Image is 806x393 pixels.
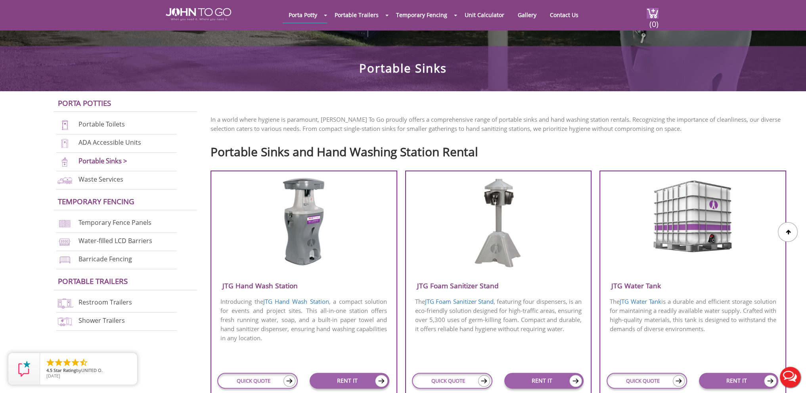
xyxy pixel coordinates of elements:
a: Unit Calculator [459,7,510,23]
a: RENT IT [310,373,389,389]
img: icon [764,375,777,387]
img: icon [283,375,295,387]
a: Portable trailers [58,276,128,286]
h2: Portable Sinks and Hand Washing Station Rental [211,141,794,158]
li:  [54,358,63,367]
h3: JTG Hand Wash Station [211,279,396,292]
img: shower-trailers-new.png [56,316,73,327]
img: barricade-fencing-icon-new.png [56,255,73,265]
img: foam-sanitizor.png.webp [471,177,525,267]
img: chan-link-fencing-new.png [56,218,73,229]
p: In a world where hygiene is paramount, [PERSON_NAME] To Go proudly offers a comprehensive range o... [211,115,794,133]
button: Live Chat [774,361,806,393]
a: RENT IT [504,373,584,389]
img: icon [673,375,685,387]
img: ADA-units-new.png [56,138,73,149]
img: portable-toilets-new.png [56,120,73,130]
a: JTG Foam Sanitizer Stand [425,297,494,305]
img: water-tank.png.webp [650,177,736,253]
span: 4.5 [46,367,52,373]
a: Porta Potties [58,98,111,108]
img: icon [569,375,582,387]
a: Temporary Fencing [58,196,134,206]
a: ADA Accessible Units [78,138,141,147]
a: Shower Trailers [78,316,125,325]
a: QUICK QUOTE [412,373,492,389]
a: Portable Sinks > [78,156,127,165]
h3: JTG Water Tank [600,279,785,292]
span: by [46,368,131,374]
p: The is a durable and efficient storage solution for maintaining a readily available water supply.... [600,296,785,334]
li:  [71,358,80,367]
img: portable-sinks-new.png [56,157,73,167]
li:  [62,358,72,367]
a: Porta Potty [283,7,323,23]
a: JTG Water Tank [620,297,661,305]
p: Introducing the , a compact solution for events and project sites. This all-in-one station offers... [211,296,396,343]
span: UNITED O. [81,367,103,373]
a: Portable Toilets [78,120,125,128]
img: JOHN to go [166,8,231,21]
a: Water-filled LCD Barriers [78,236,152,245]
a: RENT IT [699,373,778,389]
a: Temporary Fence Panels [78,218,151,227]
a: Contact Us [544,7,584,23]
img: Review Rating [16,361,32,377]
img: restroom-trailers-new.png [56,298,73,309]
img: icon [478,375,490,387]
img: icon [375,375,388,387]
li:  [79,358,88,367]
a: Restroom Trailers [78,298,132,307]
h3: JTG Foam Sanitizer Stand [406,279,591,292]
img: handwash-station.png.webp [278,177,329,266]
a: Barricade Fencing [78,255,132,263]
p: The , featuring four dispensers, is an eco-friendly solution designed for high-traffic areas, ens... [406,296,591,334]
span: (0) [649,12,659,29]
img: water-filled%20barriers-new.png [56,236,73,247]
img: cart a [647,8,659,19]
span: Star Rating [54,367,76,373]
img: waste-services-new.png [56,175,73,186]
span: [DATE] [46,373,60,379]
a: Temporary Fencing [390,7,453,23]
li:  [46,358,55,367]
a: Waste Services [78,175,123,184]
a: Gallery [512,7,542,23]
a: QUICK QUOTE [607,373,687,389]
a: JTG Hand Wash Station [263,297,329,305]
a: QUICK QUOTE [217,373,298,389]
a: Portable Trailers [329,7,385,23]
